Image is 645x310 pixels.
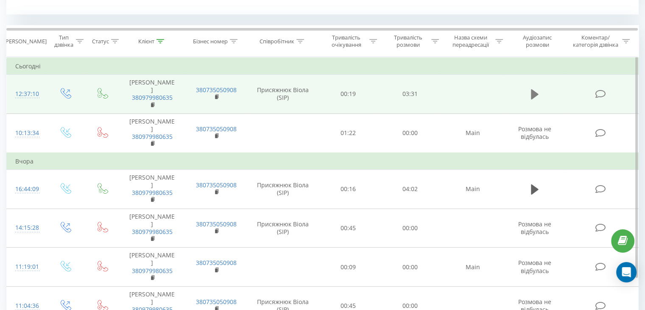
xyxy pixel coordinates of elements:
a: 380979980635 [132,267,173,275]
td: 00:00 [379,248,441,287]
div: 12:37:10 [15,86,38,102]
div: Тривалість розмови [387,34,429,48]
td: 00:45 [318,209,379,248]
td: Вчора [7,153,639,170]
div: 10:13:34 [15,125,38,141]
td: [PERSON_NAME] [120,113,184,152]
div: Аудіозапис розмови [513,34,562,48]
div: 16:44:09 [15,181,38,197]
a: 380735050908 [196,298,237,306]
div: 14:15:28 [15,220,38,236]
div: Співробітник [260,38,294,45]
a: 380735050908 [196,125,237,133]
td: 03:31 [379,75,441,114]
td: [PERSON_NAME] [120,248,184,287]
a: 380979980635 [132,93,173,101]
div: Клієнт [138,38,154,45]
td: [PERSON_NAME] [120,209,184,248]
a: 380979980635 [132,132,173,141]
td: 04:02 [379,169,441,209]
td: Main [441,113,505,152]
div: Статус [92,38,109,45]
span: Розмова не відбулась [518,259,551,274]
div: Назва схеми переадресації [449,34,493,48]
td: Присяжнюк Віола (SIP) [249,169,318,209]
td: [PERSON_NAME] [120,169,184,209]
a: 380735050908 [196,259,237,267]
td: Сьогодні [7,58,639,75]
td: Main [441,248,505,287]
span: Розмова не відбулась [518,125,551,141]
td: Присяжнюк Віола (SIP) [249,209,318,248]
span: Розмова не відбулась [518,220,551,236]
div: 11:19:01 [15,259,38,275]
td: [PERSON_NAME] [120,75,184,114]
td: 00:00 [379,113,441,152]
a: 380735050908 [196,181,237,189]
a: 380735050908 [196,86,237,94]
a: 380979980635 [132,189,173,197]
div: Open Intercom Messenger [616,262,637,282]
div: Коментар/категорія дзвінка [570,34,620,48]
div: [PERSON_NAME] [4,38,47,45]
div: Бізнес номер [193,38,228,45]
td: 00:00 [379,209,441,248]
td: 00:09 [318,248,379,287]
td: 01:22 [318,113,379,152]
div: Тривалість очікування [325,34,368,48]
td: 00:19 [318,75,379,114]
div: Тип дзвінка [53,34,73,48]
td: 00:16 [318,169,379,209]
td: Присяжнюк Віола (SIP) [249,75,318,114]
a: 380735050908 [196,220,237,228]
td: Main [441,169,505,209]
a: 380979980635 [132,228,173,236]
